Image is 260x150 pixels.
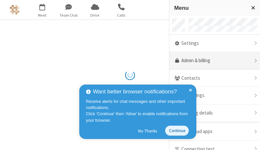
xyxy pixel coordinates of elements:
[83,12,107,18] span: Drive
[174,5,245,11] h3: Menu
[244,133,255,145] iframe: Chat
[109,12,134,18] span: Calls
[169,87,260,104] div: Recordings
[135,126,161,136] button: No Thanks
[169,123,260,141] div: Download apps
[169,104,260,122] div: Meeting details
[169,35,260,52] div: Settings
[30,12,55,18] span: Meet
[10,5,19,15] img: Astra
[169,52,260,70] a: Admin & billing
[57,12,81,18] span: Team Chat
[86,98,191,123] div: Receive alerts for chat messages and other important notifications. Click ‘Continue’ then ‘Allow’...
[93,88,177,96] span: Want better browser notifications?
[165,126,189,136] button: Continue
[169,70,260,87] div: Contacts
